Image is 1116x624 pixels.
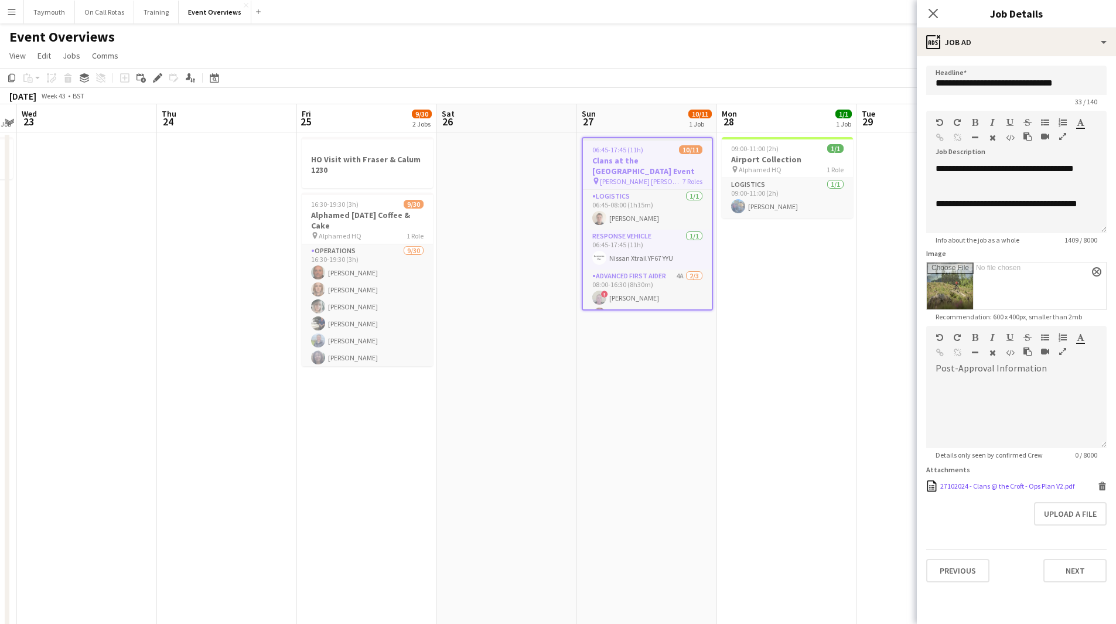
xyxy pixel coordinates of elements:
span: Fri [302,108,311,119]
span: 24 [160,115,176,128]
span: Details only seen by confirmed Crew [926,451,1052,459]
button: Paste as plain text [1023,347,1032,356]
span: ! [601,291,608,298]
button: Underline [1006,333,1014,342]
button: Undo [936,118,944,127]
span: 09:00-11:00 (2h) [731,144,779,153]
span: 26 [440,115,455,128]
app-card-role: Advanced First Aider4A2/308:00-16:30 (8h30m)![PERSON_NAME][PERSON_NAME] [583,270,712,343]
span: [PERSON_NAME] [PERSON_NAME] [600,177,682,186]
div: Job Ad [917,28,1116,56]
span: Week 43 [39,91,68,100]
span: Jobs [63,50,80,61]
button: Upload a file [1034,502,1107,526]
app-job-card: 09:00-11:00 (2h)1/1Airport Collection Alphamed HQ1 RoleLogistics1/109:00-11:00 (2h)[PERSON_NAME] [722,137,853,218]
span: View [9,50,26,61]
span: Recommendation: 600 x 400px, smaller than 2mb [926,312,1091,321]
span: 28 [720,115,737,128]
button: Bold [971,118,979,127]
button: Text Color [1076,118,1084,127]
span: 0 / 8000 [1066,451,1107,459]
div: BST [73,91,84,100]
span: 7 Roles [682,177,702,186]
span: 06:45-17:45 (11h) [592,145,643,154]
button: Clear Formatting [988,133,996,142]
a: Jobs [58,48,85,63]
button: Horizontal Line [971,133,979,142]
button: Italic [988,118,996,127]
button: Fullscreen [1059,347,1067,356]
span: 10/11 [679,145,702,154]
button: Redo [953,118,961,127]
button: Insert video [1041,132,1049,141]
span: 9/30 [404,200,424,209]
app-job-card: HO Visit with Fraser & Calum 1230 [302,137,433,188]
span: 10/11 [688,110,712,118]
button: Clear Formatting [988,348,996,357]
button: HTML Code [1006,348,1014,357]
button: Event Overviews [179,1,251,23]
span: Tue [862,108,875,119]
span: 33 / 140 [1066,97,1107,106]
h3: Clans at the [GEOGRAPHIC_DATA] Event [583,155,712,176]
span: 16:30-19:30 (3h) [311,200,359,209]
span: 1409 / 8000 [1055,236,1107,244]
span: 9/30 [412,110,432,118]
span: Edit [37,50,51,61]
h3: HO Visit with Fraser & Calum 1230 [302,154,433,175]
button: Bold [971,333,979,342]
h3: Airport Collection [722,154,853,165]
span: Alphamed HQ [739,165,781,174]
button: On Call Rotas [75,1,134,23]
button: Italic [988,333,996,342]
button: Taymouth [24,1,75,23]
span: Comms [92,50,118,61]
button: Training [134,1,179,23]
span: 29 [860,115,875,128]
span: 25 [300,115,311,128]
button: HTML Code [1006,133,1014,142]
a: Comms [87,48,123,63]
button: Horizontal Line [971,348,979,357]
span: Sat [442,108,455,119]
button: Undo [936,333,944,342]
button: Unordered List [1041,333,1049,342]
span: Mon [722,108,737,119]
app-card-role: Logistics1/106:45-08:00 (1h15m)[PERSON_NAME] [583,190,712,230]
span: 1 Role [407,231,424,240]
h1: Event Overviews [9,28,115,46]
a: View [5,48,30,63]
span: 1 Role [827,165,844,174]
h3: Job Details [917,6,1116,21]
div: 2 Jobs [412,120,431,128]
button: Strikethrough [1023,333,1032,342]
span: Sun [582,108,596,119]
button: Underline [1006,118,1014,127]
app-job-card: 06:45-17:45 (11h)10/11Clans at the [GEOGRAPHIC_DATA] Event [PERSON_NAME] [PERSON_NAME]7 RolesLogi... [582,137,713,311]
div: 1 Job [836,120,851,128]
span: Wed [22,108,37,119]
span: Info about the job as a whole [926,236,1029,244]
app-job-card: 16:30-19:30 (3h)9/30Alphamed [DATE] Coffee & Cake Alphamed HQ1 RoleOperations9/3016:30-19:30 (3h)... [302,193,433,366]
button: Redo [953,333,961,342]
button: Fullscreen [1059,132,1067,141]
button: Next [1043,559,1107,582]
div: [DATE] [9,90,36,102]
span: 27 [580,115,596,128]
span: 1/1 [827,144,844,153]
button: Ordered List [1059,333,1067,342]
span: 1/1 [835,110,852,118]
div: 1 Job [689,120,711,128]
button: Ordered List [1059,118,1067,127]
span: Alphamed HQ [319,231,361,240]
app-card-role: Response Vehicle1/106:45-17:45 (11h)Nissan Xtrail YF67 YYU [583,230,712,270]
button: Text Color [1076,333,1084,342]
button: Previous [926,559,989,582]
span: 23 [20,115,37,128]
h3: Alphamed [DATE] Coffee & Cake [302,210,433,231]
div: 27102024 - Clans @ the Croft - Ops Plan V2.pdf [940,482,1074,490]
